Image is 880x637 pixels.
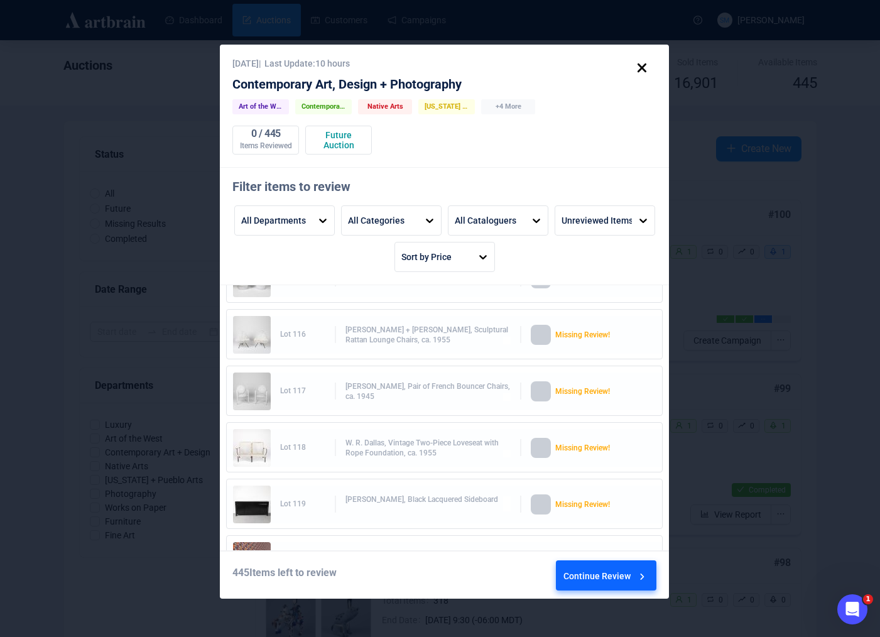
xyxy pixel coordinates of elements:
[555,381,637,401] div: Missing Review!
[345,494,511,514] div: [PERSON_NAME], Black Lacquered Sideboard
[563,561,648,595] div: Continue Review
[556,560,656,591] button: Continue Review
[233,542,271,580] img: 120_01.jpg
[233,141,298,151] div: Items Reviewed
[863,594,873,604] span: 1
[555,438,637,458] div: Missing Review!
[837,594,867,624] iframe: Intercom live chat
[555,494,637,514] div: Missing Review!
[233,316,271,354] img: 116_01.jpg
[232,57,656,70] div: [DATE] | Last Update: 10 hours
[232,180,656,199] div: Filter items to review
[232,567,379,582] div: 445 Items left to review
[418,99,475,114] div: [US_STATE] + Pueblo Arts
[311,130,366,150] div: Future Auction
[555,325,637,345] div: Missing Review!
[232,99,289,114] div: Art of the West
[345,381,511,401] div: [PERSON_NAME], Pair of French Bouncer Chairs, ca. 1945
[233,126,298,141] div: 0 / 445
[481,99,535,114] div: +4 More
[233,486,271,523] img: 119_01.jpg
[280,381,325,401] div: Lot 117
[345,438,511,457] div: W. R. Dallas, Vintage Two-Piece Loveseat with Rope Foundation, ca. 1955
[233,429,271,467] img: 118_01.jpg
[241,210,306,231] div: All Departments
[562,210,633,231] div: Unreviewed Items
[455,210,516,231] div: All Cataloguers
[280,325,325,344] div: Lot 116
[233,373,271,410] img: 117_01.jpg
[295,99,352,114] div: Contemporary Art + Design
[401,246,452,268] div: Sort by Price
[232,77,656,92] div: Contemporary Art, Design + Photography
[280,438,325,457] div: Lot 118
[345,325,511,344] div: [PERSON_NAME] + [PERSON_NAME], Sculptural Rattan Lounge Chairs, ca. 1955
[348,210,405,231] div: All Categories
[280,494,325,514] div: Lot 119
[358,99,412,114] div: Native Arts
